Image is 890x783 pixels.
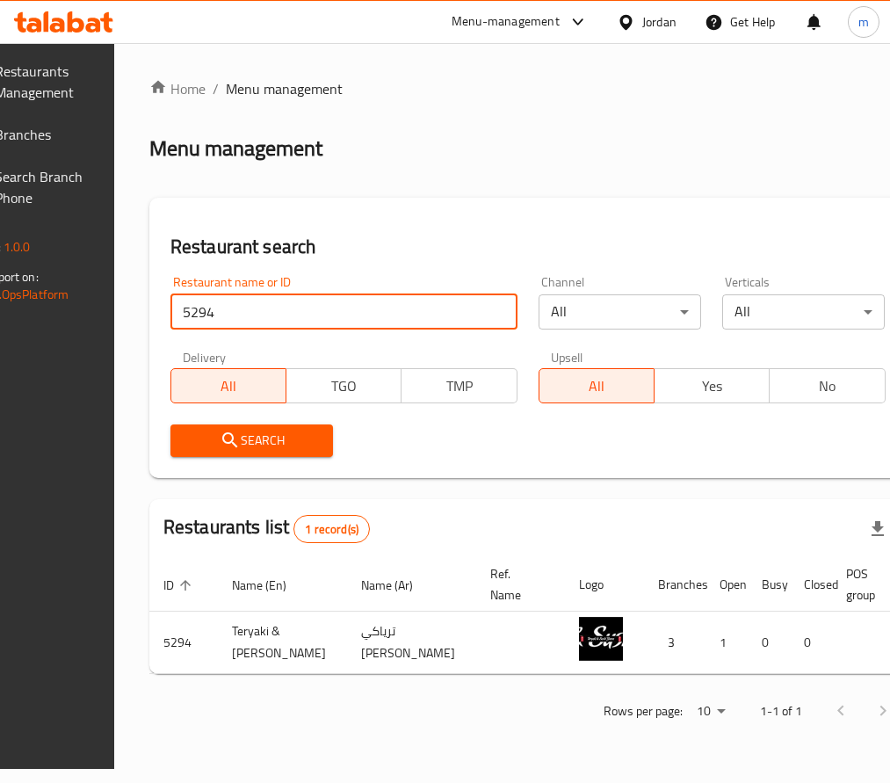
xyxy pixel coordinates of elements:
label: Delivery [183,351,227,363]
span: ID [163,575,197,596]
button: All [170,368,286,403]
div: Total records count [293,515,370,543]
p: Rows per page: [604,700,683,722]
span: Ref. Name [490,563,544,605]
a: Home [149,78,206,99]
td: 0 [748,612,790,674]
img: Teryaki & Sushi Yama [579,617,623,661]
span: Name (Ar) [361,575,436,596]
p: 1-1 of 1 [760,700,802,722]
button: TMP [401,368,517,403]
td: 0 [790,612,832,674]
div: Rows per page: [690,699,732,725]
td: 5294 [149,612,218,674]
th: Branches [644,558,705,612]
td: Teryaki & [PERSON_NAME] [218,612,347,674]
button: No [769,368,885,403]
button: TGO [286,368,402,403]
span: Search [185,430,319,452]
div: All [722,294,885,330]
span: Yes [662,373,763,399]
h2: Restaurants list [163,514,370,543]
span: 1 record(s) [294,521,369,538]
button: All [539,368,655,403]
span: 1.0.0 [4,236,31,258]
span: TGO [293,373,394,399]
h2: Restaurant search [170,234,886,260]
td: ترياكي [PERSON_NAME] [347,612,476,674]
div: All [539,294,701,330]
td: 1 [705,612,748,674]
span: Name (En) [232,575,309,596]
span: TMP [409,373,510,399]
th: Logo [565,558,644,612]
span: All [178,373,279,399]
li: / [213,78,219,99]
td: 3 [644,612,705,674]
div: Menu-management [452,11,560,33]
span: No [777,373,878,399]
span: Menu management [226,78,343,99]
span: All [546,373,648,399]
button: Search [170,424,333,457]
div: Jordan [642,12,677,32]
label: Upsell [551,351,583,363]
th: Open [705,558,748,612]
h2: Menu management [149,134,322,163]
input: Search for restaurant name or ID.. [170,294,517,330]
th: Busy [748,558,790,612]
button: Yes [654,368,770,403]
span: m [858,12,869,32]
th: Closed [790,558,832,612]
